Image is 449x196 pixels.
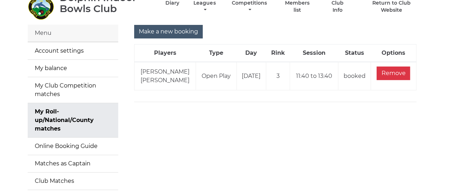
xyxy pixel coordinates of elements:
input: Make a new booking [134,25,203,38]
th: Session [290,44,338,62]
td: booked [338,62,371,90]
td: [PERSON_NAME] [PERSON_NAME] [134,62,196,90]
td: [DATE] [236,62,266,90]
a: Online Booking Guide [28,138,118,155]
td: Open Play [196,62,236,90]
a: Matches as Captain [28,155,118,172]
a: Account settings [28,42,118,59]
td: 3 [266,62,290,90]
input: Remove [377,67,410,80]
td: 11:40 to 13:40 [290,62,338,90]
a: Club Matches [28,173,118,190]
div: Menu [28,25,118,42]
a: My Roll-up/National/County matches [28,103,118,137]
th: Day [236,44,266,62]
th: Players [134,44,196,62]
th: Rink [266,44,290,62]
th: Status [338,44,371,62]
th: Type [196,44,236,62]
a: My Club Competition matches [28,77,118,103]
th: Options [371,44,416,62]
a: My balance [28,60,118,77]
